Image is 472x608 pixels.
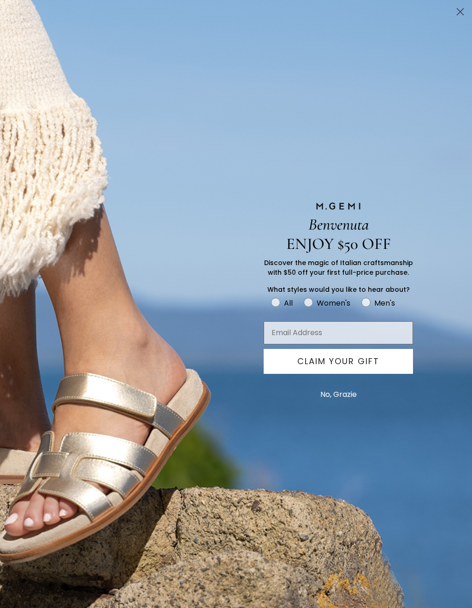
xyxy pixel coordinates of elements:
[264,321,413,344] input: Email Address
[286,234,391,254] span: ENJOY $50 OFF
[315,202,361,210] img: M.GEMI
[308,215,369,234] span: Benvenuta
[267,285,410,294] span: What styles would you like to hear about?
[284,297,293,309] div: All
[264,349,413,374] button: CLAIM YOUR GIFT
[374,297,395,309] div: Men's
[452,4,468,20] button: Close dialog
[316,383,361,406] button: No, Grazie
[264,258,413,277] span: Discover the magic of Italian craftsmanship with $50 off your first full-price purchase.
[317,297,350,309] div: Women's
